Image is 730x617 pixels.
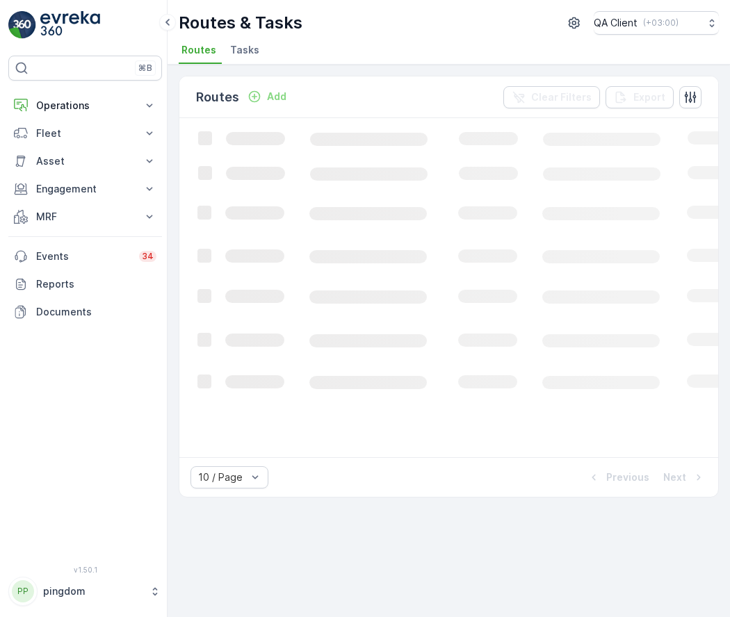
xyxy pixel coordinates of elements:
button: Operations [8,92,162,120]
button: MRF [8,203,162,231]
button: Export [606,86,674,108]
a: Documents [8,298,162,326]
p: Routes & Tasks [179,12,302,34]
span: v 1.50.1 [8,566,162,574]
p: Routes [196,88,239,107]
p: Documents [36,305,156,319]
p: Events [36,249,131,263]
p: 34 [142,251,154,262]
button: Fleet [8,120,162,147]
button: PPpingdom [8,577,162,606]
p: ⌘B [138,63,152,74]
p: Export [633,90,665,104]
p: Next [663,470,686,484]
p: ( +03:00 ) [643,17,679,28]
div: PP [12,580,34,602]
p: pingdom [43,584,143,598]
button: QA Client(+03:00) [594,11,719,35]
button: Clear Filters [503,86,600,108]
p: Add [267,90,286,104]
button: Asset [8,147,162,175]
button: Engagement [8,175,162,203]
button: Next [662,469,707,486]
img: logo [8,11,36,39]
p: MRF [36,210,134,224]
span: Tasks [230,43,259,57]
p: Clear Filters [531,90,592,104]
p: QA Client [594,16,638,30]
p: Asset [36,154,134,168]
p: Previous [606,470,649,484]
p: Operations [36,99,134,113]
p: Reports [36,277,156,291]
span: Routes [181,43,216,57]
a: Events34 [8,242,162,270]
img: logo_light-DOdMpM7g.png [40,11,100,39]
p: Engagement [36,182,134,196]
button: Add [242,88,292,105]
a: Reports [8,270,162,298]
p: Fleet [36,126,134,140]
button: Previous [585,469,651,486]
